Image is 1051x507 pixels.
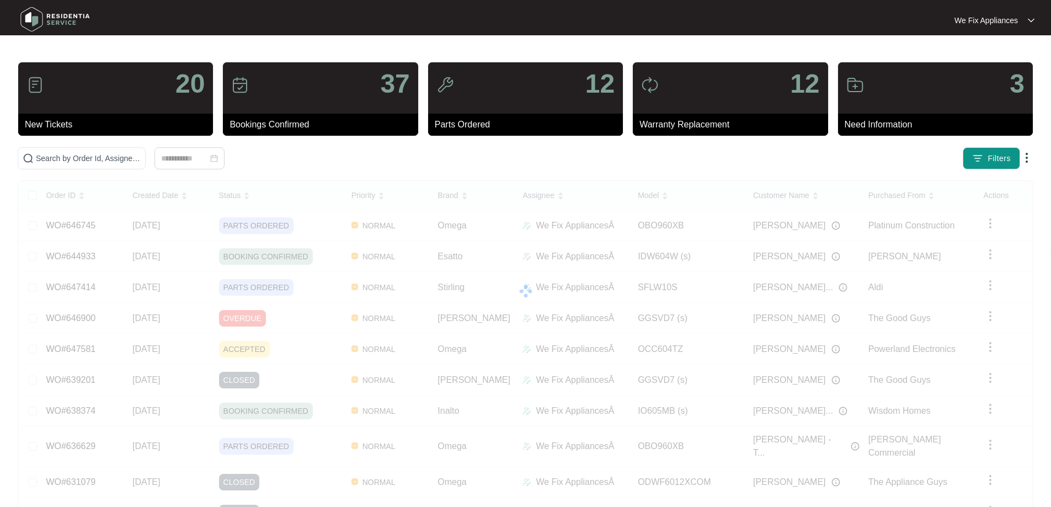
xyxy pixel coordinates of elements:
[963,147,1020,169] button: filter iconFilters
[954,15,1018,26] p: We Fix Appliances
[23,153,34,164] img: search-icon
[1010,71,1025,97] p: 3
[639,118,828,131] p: Warranty Replacement
[790,71,819,97] p: 12
[175,71,205,97] p: 20
[435,118,623,131] p: Parts Ordered
[972,153,983,164] img: filter icon
[845,118,1033,131] p: Need Information
[25,118,213,131] p: New Tickets
[36,152,141,164] input: Search by Order Id, Assignee Name, Customer Name, Brand and Model
[846,76,864,94] img: icon
[26,76,44,94] img: icon
[988,153,1011,164] span: Filters
[1028,18,1034,23] img: dropdown arrow
[585,71,615,97] p: 12
[230,118,418,131] p: Bookings Confirmed
[436,76,454,94] img: icon
[641,76,659,94] img: icon
[17,3,94,36] img: residentia service logo
[231,76,249,94] img: icon
[380,71,409,97] p: 37
[1020,151,1033,164] img: dropdown arrow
